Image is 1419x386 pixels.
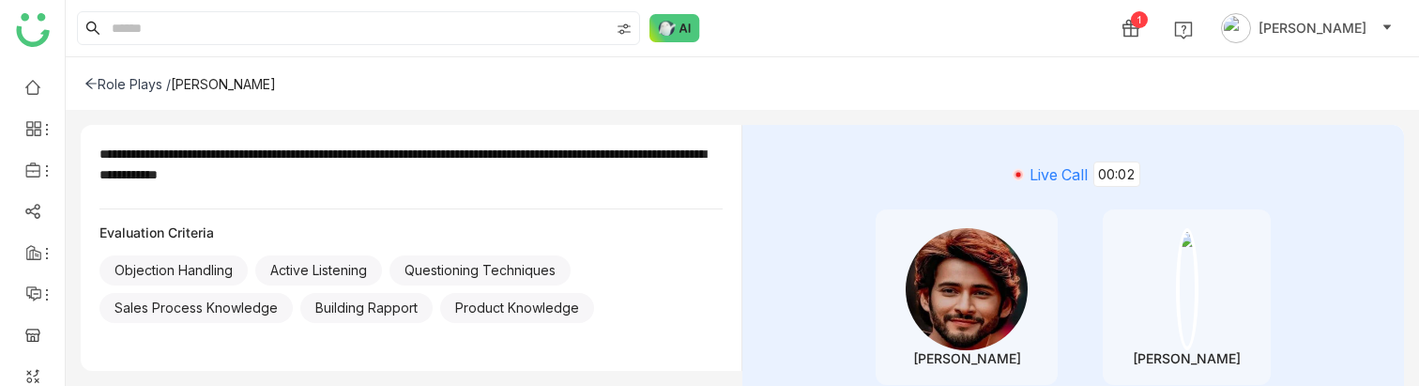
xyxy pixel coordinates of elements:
div: Sales Process Knowledge [99,293,293,323]
img: search-type.svg [617,22,632,37]
div: [PERSON_NAME] [1133,350,1241,366]
div: Evaluation Criteria [99,224,723,240]
img: help.svg [1174,21,1193,39]
div: Questioning Techniques [389,255,571,286]
span: [PERSON_NAME] [1259,18,1366,39]
img: ask-buddy-normal.svg [649,14,700,42]
img: logo [16,13,50,47]
img: 6891e6b463e656570aba9a5a [906,228,1028,350]
div: Building Rapport [300,293,433,323]
img: 684a9845de261c4b36a3b50d [1176,228,1198,350]
img: live [1007,163,1030,186]
div: [PERSON_NAME] [171,76,276,92]
div: Active Listening [255,255,382,286]
div: Role Plays / [84,76,171,92]
div: Product Knowledge [440,293,594,323]
div: 1 [1131,11,1148,28]
div: Objection Handling [99,255,248,286]
img: avatar [1221,13,1251,43]
span: 00:02 [1093,162,1140,187]
div: Live Call [771,162,1375,187]
button: [PERSON_NAME] [1217,13,1396,43]
div: [PERSON_NAME] [913,350,1021,366]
